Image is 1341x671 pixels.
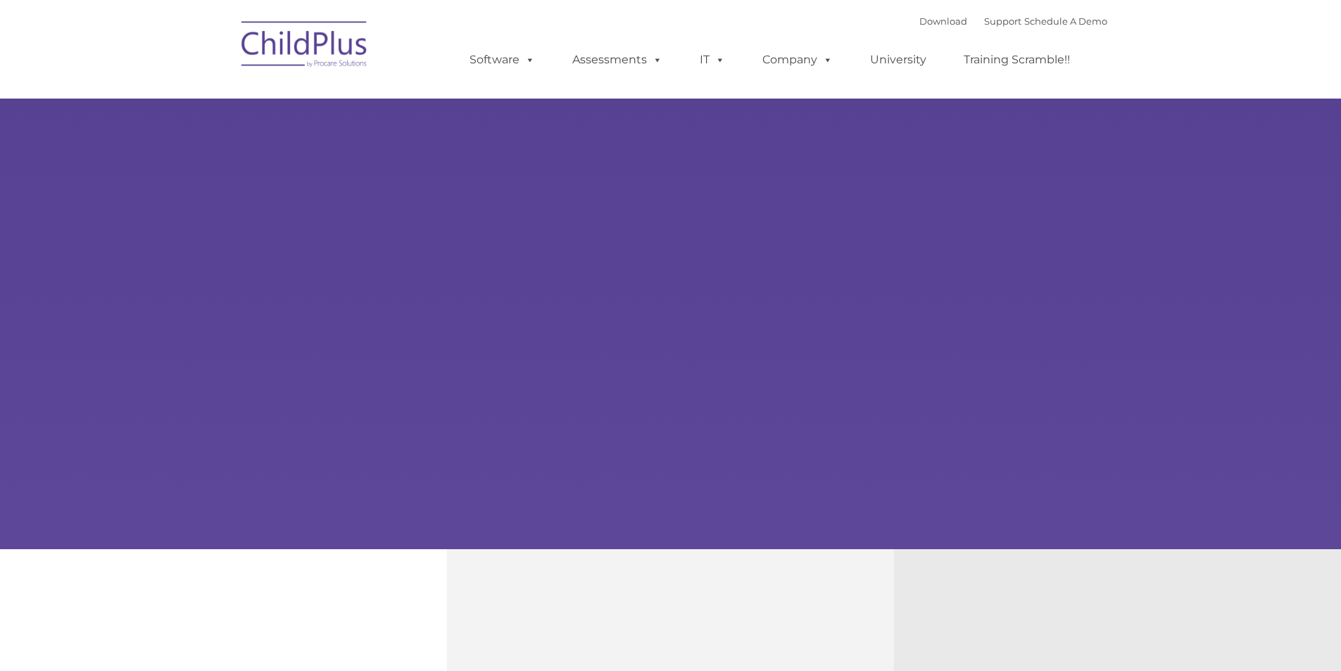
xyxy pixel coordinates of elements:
[455,46,549,74] a: Software
[234,11,375,82] img: ChildPlus by Procare Solutions
[856,46,940,74] a: University
[984,15,1021,27] a: Support
[686,46,739,74] a: IT
[748,46,847,74] a: Company
[558,46,676,74] a: Assessments
[950,46,1084,74] a: Training Scramble!!
[1024,15,1107,27] a: Schedule A Demo
[919,15,967,27] a: Download
[919,15,1107,27] font: |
